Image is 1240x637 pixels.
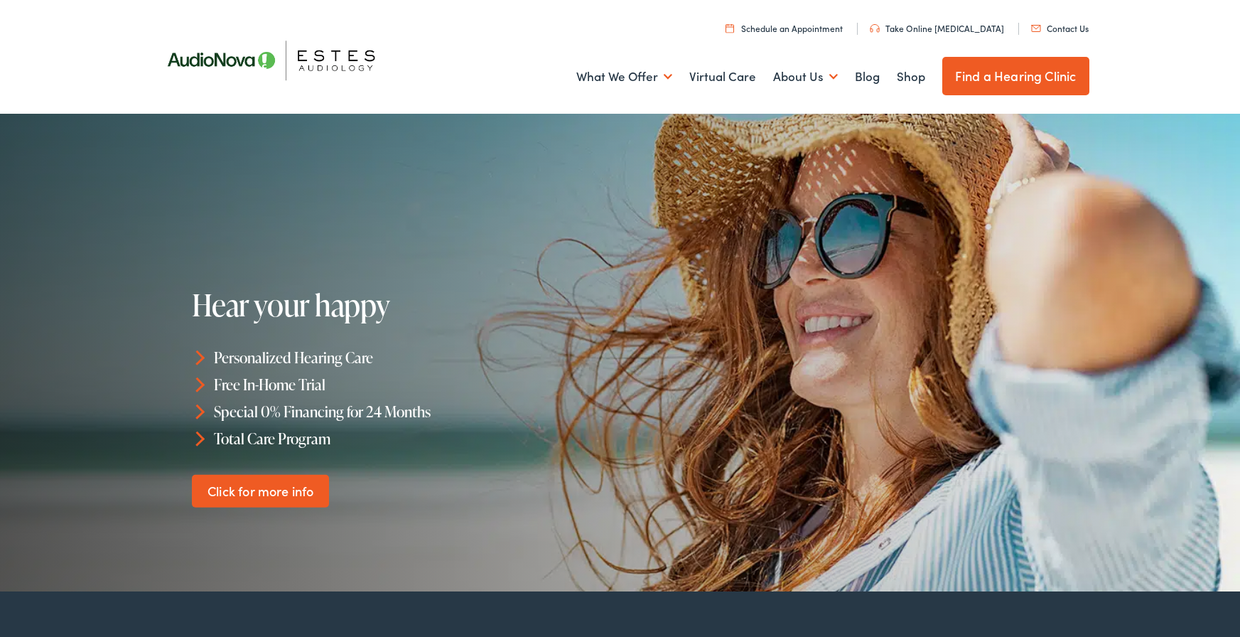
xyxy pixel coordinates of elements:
[942,57,1089,95] a: Find a Hearing Clinic
[726,22,843,34] a: Schedule an Appointment
[870,24,880,33] img: utility icon
[897,50,925,103] a: Shop
[1031,25,1041,32] img: utility icon
[192,289,624,321] h1: Hear your happy
[192,344,626,371] li: Personalized Hearing Care
[576,50,672,103] a: What We Offer
[855,50,880,103] a: Blog
[192,474,329,508] a: Click for more info
[726,23,734,33] img: utility icon
[689,50,756,103] a: Virtual Care
[192,371,626,398] li: Free In-Home Trial
[1031,22,1089,34] a: Contact Us
[773,50,838,103] a: About Us
[192,398,626,425] li: Special 0% Financing for 24 Months
[192,424,626,451] li: Total Care Program
[870,22,1004,34] a: Take Online [MEDICAL_DATA]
